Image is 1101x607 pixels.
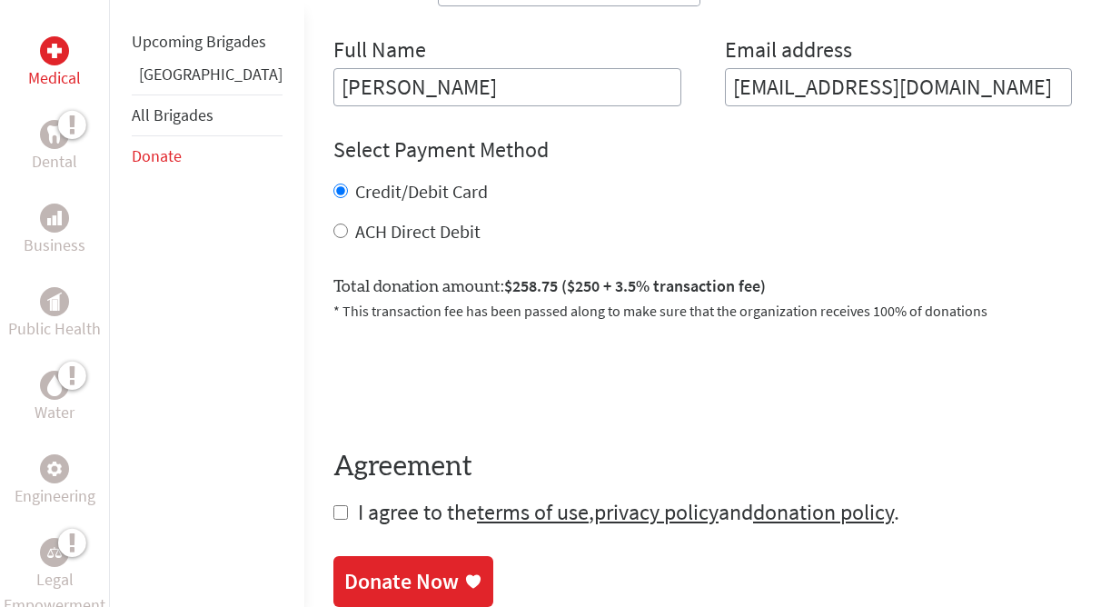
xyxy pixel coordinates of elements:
a: EngineeringEngineering [15,454,95,509]
a: BusinessBusiness [24,204,85,258]
p: Public Health [8,316,101,342]
input: Enter Full Name [333,68,681,106]
a: DentalDental [32,120,77,174]
p: Water [35,400,74,425]
iframe: reCAPTCHA [333,343,610,414]
a: WaterWater [35,371,74,425]
label: Total donation amount: [333,274,766,300]
a: MedicalMedical [28,36,81,91]
div: Legal Empowerment [40,538,69,567]
a: Donate Now [333,556,493,607]
img: Dental [47,125,62,143]
li: Upcoming Brigades [132,22,283,62]
p: Dental [32,149,77,174]
div: Water [40,371,69,400]
a: Public HealthPublic Health [8,287,101,342]
a: privacy policy [594,498,719,526]
h4: Select Payment Method [333,135,1072,164]
a: Upcoming Brigades [132,31,266,52]
div: Donate Now [344,567,459,596]
p: Medical [28,65,81,91]
p: Business [24,233,85,258]
input: Your Email [725,68,1073,106]
label: ACH Direct Debit [355,220,481,243]
div: Engineering [40,454,69,483]
label: Full Name [333,35,426,68]
img: Engineering [47,462,62,476]
img: Medical [47,44,62,58]
a: donation policy [753,498,894,526]
div: Medical [40,36,69,65]
li: Donate [132,136,283,176]
img: Legal Empowerment [47,547,62,558]
label: Credit/Debit Card [355,180,488,203]
div: Business [40,204,69,233]
div: Public Health [40,287,69,316]
img: Business [47,211,62,225]
h4: Agreement [333,451,1072,483]
div: Dental [40,120,69,149]
span: I agree to the , and . [358,498,899,526]
img: Water [47,374,62,395]
a: All Brigades [132,104,213,125]
p: Engineering [15,483,95,509]
li: Guatemala [132,62,283,95]
img: Public Health [47,293,62,311]
span: $258.75 ($250 + 3.5% transaction fee) [504,275,766,296]
li: All Brigades [132,95,283,136]
a: Donate [132,145,182,166]
a: terms of use [477,498,589,526]
p: * This transaction fee has been passed along to make sure that the organization receives 100% of ... [333,300,1072,322]
a: [GEOGRAPHIC_DATA] [139,64,283,85]
label: Email address [725,35,852,68]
